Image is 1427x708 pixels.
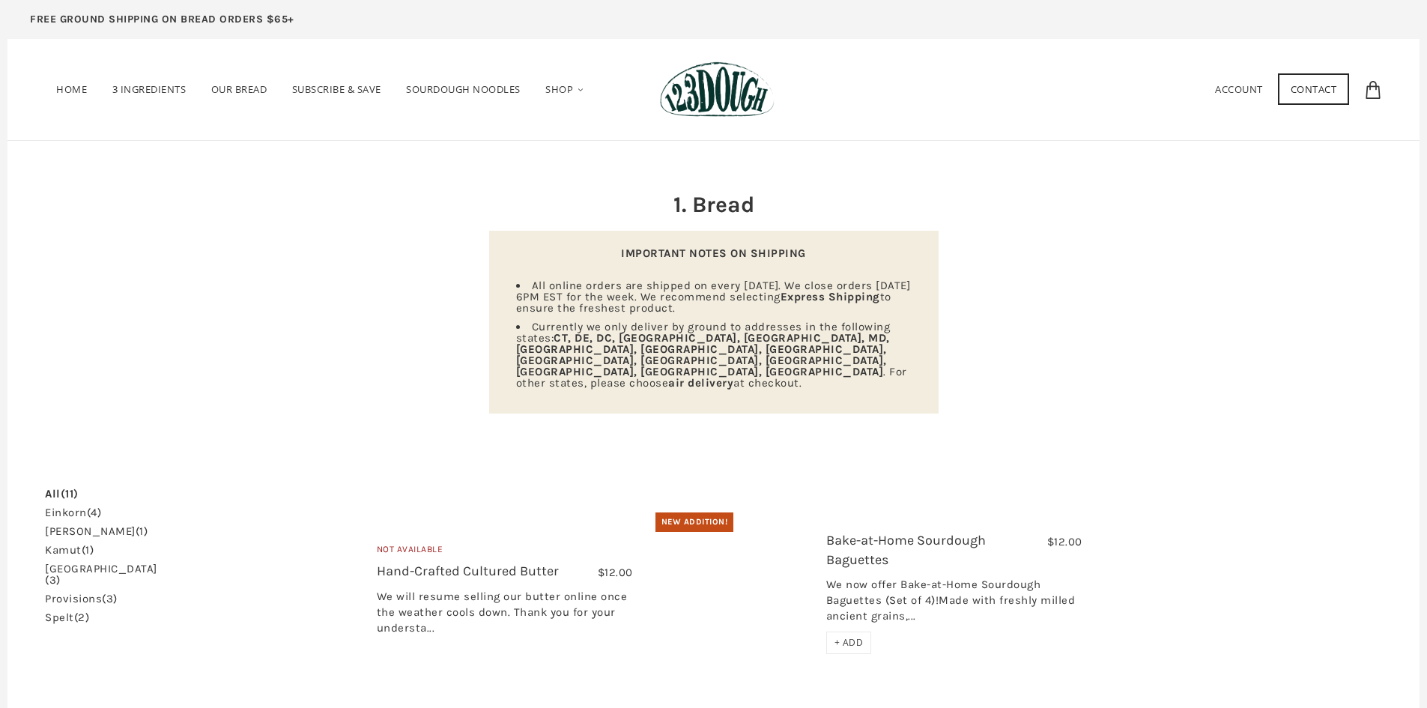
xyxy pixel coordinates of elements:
div: We will resume selling our butter online once the weather cools down. Thank you for your understa... [377,589,633,644]
a: spelt(2) [45,612,89,623]
span: (3) [45,573,61,587]
span: Currently we only deliver by ground to addresses in the following states: . For other states, ple... [516,320,907,390]
span: (3) [102,592,118,605]
a: provisions(3) [45,593,118,605]
span: (2) [74,611,90,624]
a: 3 Ingredients [101,62,198,117]
span: Shop [545,82,573,96]
a: kamut(1) [45,545,94,556]
a: [PERSON_NAME](1) [45,526,148,537]
span: $12.00 [1047,535,1082,548]
a: FREE GROUND SHIPPING ON BREAD ORDERS $65+ [7,7,317,39]
span: + ADD [834,636,864,649]
span: Home [56,82,87,96]
strong: CT, DE, DC, [GEOGRAPHIC_DATA], [GEOGRAPHIC_DATA], MD, [GEOGRAPHIC_DATA], [GEOGRAPHIC_DATA], [GEOG... [516,331,890,378]
span: $12.00 [598,566,633,579]
div: + ADD [826,632,872,654]
a: [GEOGRAPHIC_DATA](3) [45,563,157,586]
span: (11) [61,487,79,500]
a: Our Bread [200,62,279,117]
a: Shop [534,62,596,118]
nav: Primary [45,62,596,118]
strong: air delivery [668,376,733,390]
span: SOURDOUGH NOODLES [406,82,521,96]
span: Subscribe & Save [292,82,381,96]
a: Account [1215,82,1263,96]
a: Contact [1278,73,1350,105]
p: FREE GROUND SHIPPING ON BREAD ORDERS $65+ [30,11,294,28]
a: Bake-at-Home Sourdough Baguettes [826,532,986,567]
a: einkorn(4) [45,507,101,518]
div: Not Available [377,542,633,563]
span: (1) [136,524,148,538]
img: 123Dough Bakery [660,61,775,118]
div: New Addition! [655,512,734,532]
a: All(11) [45,488,79,500]
span: Our Bread [211,82,267,96]
a: Subscribe & Save [281,62,393,117]
span: (4) [87,506,102,519]
a: Home [45,62,98,117]
strong: Express Shipping [781,290,880,303]
span: All online orders are shipped on every [DATE]. We close orders [DATE] 6PM EST for the week. We re... [516,279,911,315]
span: 3 Ingredients [112,82,187,96]
a: SOURDOUGH NOODLES [395,62,532,117]
div: We now offer Bake-at-Home Sourdough Baguettes (Set of 4)!Made with freshly milled ancient grains,... [826,577,1082,632]
a: Hand-Crafted Cultured Butter [377,563,559,579]
span: (1) [82,543,94,557]
h2: 1. Bread [489,189,939,220]
strong: IMPORTANT NOTES ON SHIPPING [621,246,806,260]
a: Hand-Crafted Cultured Butter [206,488,366,697]
a: Bake-at-Home Sourdough Baguettes [655,512,815,673]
